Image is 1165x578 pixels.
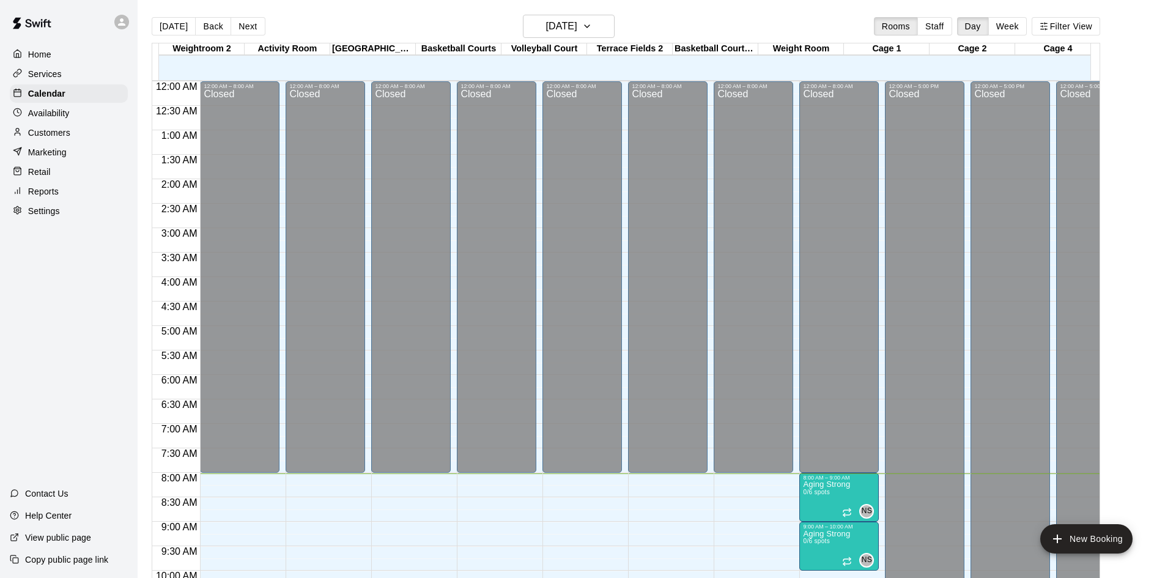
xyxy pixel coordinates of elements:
[930,43,1015,55] div: Cage 2
[862,554,872,566] span: NS
[803,489,830,495] span: 0/6 spots filled
[158,179,201,190] span: 2:00 AM
[546,18,577,35] h6: [DATE]
[158,448,201,459] span: 7:30 AM
[844,43,930,55] div: Cage 1
[864,553,874,568] span: Neighborhood Games Staff
[153,106,201,116] span: 12:30 AM
[200,81,279,473] div: 12:00 AM – 8:00 AM: Closed
[587,43,673,55] div: Terrace Fields 2
[714,81,793,473] div: 12:00 AM – 8:00 AM: Closed
[158,350,201,361] span: 5:30 AM
[28,87,65,100] p: Calendar
[988,17,1027,35] button: Week
[10,202,128,220] div: Settings
[457,81,536,473] div: 12:00 AM – 8:00 AM: Closed
[803,475,875,481] div: 8:00 AM – 9:00 AM
[158,375,201,385] span: 6:00 AM
[28,185,59,198] p: Reports
[10,124,128,142] a: Customers
[371,81,451,473] div: 12:00 AM – 8:00 AM: Closed
[28,146,67,158] p: Marketing
[330,43,416,55] div: [GEOGRAPHIC_DATA]
[28,205,60,217] p: Settings
[10,45,128,64] a: Home
[1060,83,1132,89] div: 12:00 AM – 5:00 PM
[158,155,201,165] span: 1:30 AM
[859,504,874,519] div: Neighborhood Games Staff
[859,553,874,568] div: Neighborhood Games Staff
[864,504,874,519] span: Neighborhood Games Staff
[542,81,622,473] div: 12:00 AM – 8:00 AM: Closed
[957,17,989,35] button: Day
[10,182,128,201] a: Reports
[416,43,501,55] div: Basketball Courts
[799,473,879,522] div: 8:00 AM – 9:00 AM: Aging Strong
[874,17,918,35] button: Rooms
[1040,524,1133,554] button: add
[546,83,618,89] div: 12:00 AM – 8:00 AM
[803,83,875,89] div: 12:00 AM – 8:00 AM
[158,277,201,287] span: 4:00 AM
[799,522,879,571] div: 9:00 AM – 10:00 AM: Aging Strong
[10,104,128,122] a: Availability
[717,83,790,89] div: 12:00 AM – 8:00 AM
[158,399,201,410] span: 6:30 AM
[10,143,128,161] a: Marketing
[10,163,128,181] a: Retail
[799,81,879,473] div: 12:00 AM – 8:00 AM: Closed
[375,89,447,477] div: Closed
[974,83,1046,89] div: 12:00 AM – 5:00 PM
[231,17,265,35] button: Next
[25,554,108,566] p: Copy public page link
[158,424,201,434] span: 7:00 AM
[25,487,68,500] p: Contact Us
[803,524,875,530] div: 9:00 AM – 10:00 AM
[204,83,276,89] div: 12:00 AM – 8:00 AM
[717,89,790,477] div: Closed
[286,81,365,473] div: 12:00 AM – 8:00 AM: Closed
[889,83,961,89] div: 12:00 AM – 5:00 PM
[28,68,62,80] p: Services
[289,83,361,89] div: 12:00 AM – 8:00 AM
[28,127,70,139] p: Customers
[842,557,852,566] span: Recurring event
[460,83,533,89] div: 12:00 AM – 8:00 AM
[1032,17,1100,35] button: Filter View
[10,65,128,83] a: Services
[28,107,70,119] p: Availability
[460,89,533,477] div: Closed
[523,15,615,38] button: [DATE]
[28,48,51,61] p: Home
[375,83,447,89] div: 12:00 AM – 8:00 AM
[803,89,875,477] div: Closed
[158,497,201,508] span: 8:30 AM
[158,473,201,483] span: 8:00 AM
[10,84,128,103] a: Calendar
[758,43,844,55] div: Weight Room
[245,43,330,55] div: Activity Room
[158,326,201,336] span: 5:00 AM
[204,89,276,477] div: Closed
[25,509,72,522] p: Help Center
[289,89,361,477] div: Closed
[546,89,618,477] div: Closed
[158,228,201,239] span: 3:00 AM
[153,81,201,92] span: 12:00 AM
[917,17,952,35] button: Staff
[632,83,704,89] div: 12:00 AM – 8:00 AM
[862,505,872,517] span: NS
[501,43,587,55] div: Volleyball Court
[158,546,201,557] span: 9:30 AM
[1015,43,1101,55] div: Cage 4
[842,508,852,517] span: Recurring event
[28,166,51,178] p: Retail
[158,302,201,312] span: 4:30 AM
[632,89,704,477] div: Closed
